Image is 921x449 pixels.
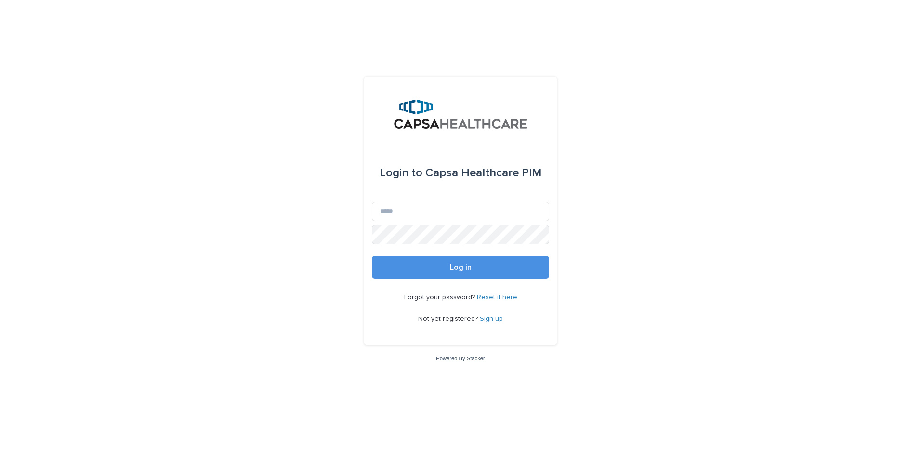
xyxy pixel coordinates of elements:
a: Sign up [480,316,503,322]
img: B5p4sRfuTuC72oLToeu7 [394,100,527,129]
button: Log in [372,256,549,279]
span: Not yet registered? [418,316,480,322]
a: Powered By Stacker [436,356,485,361]
span: Log in [450,264,472,271]
span: Login to [380,167,422,179]
span: Forgot your password? [404,294,477,301]
div: Capsa Healthcare PIM [380,159,541,186]
a: Reset it here [477,294,517,301]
